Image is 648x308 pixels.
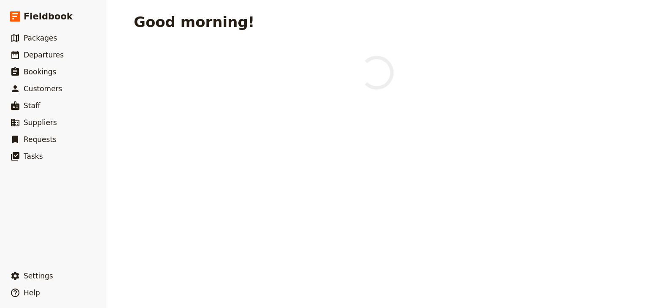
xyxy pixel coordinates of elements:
[24,152,43,161] span: Tasks
[24,272,53,280] span: Settings
[24,118,57,127] span: Suppliers
[24,51,64,59] span: Departures
[24,101,40,110] span: Staff
[134,14,254,30] h1: Good morning!
[24,84,62,93] span: Customers
[24,135,57,144] span: Requests
[24,34,57,42] span: Packages
[24,10,73,23] span: Fieldbook
[24,68,56,76] span: Bookings
[24,289,40,297] span: Help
